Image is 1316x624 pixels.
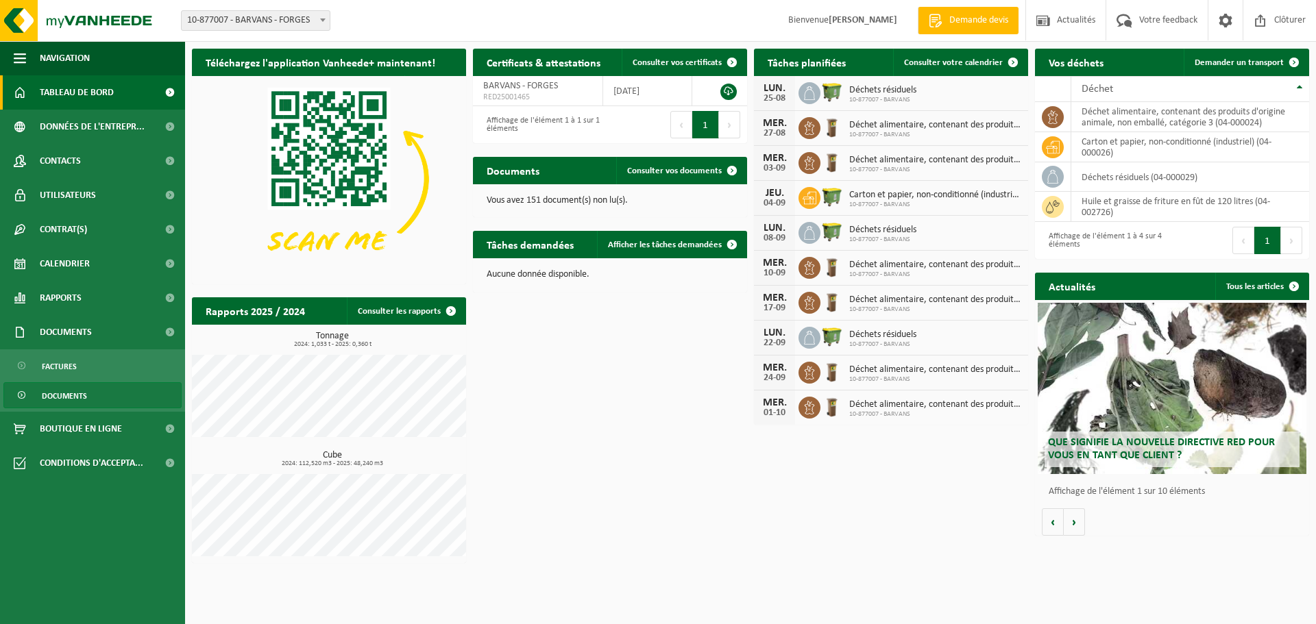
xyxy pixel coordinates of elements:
div: LUN. [761,83,788,94]
a: Consulter vos certificats [622,49,746,76]
img: WB-0140-HPE-BN-01 [820,150,844,173]
div: 22-09 [761,338,788,348]
a: Demander un transport [1184,49,1308,76]
div: LUN. [761,327,788,338]
span: Déchet alimentaire, contenant des produits d'origine animale, non emballé, catég... [849,295,1021,305]
div: 25-08 [761,94,788,103]
h2: Téléchargez l'application Vanheede+ maintenant! [192,49,449,75]
div: 03-09 [761,164,788,173]
span: Consulter vos certificats [633,58,722,67]
p: Vous avez 151 document(s) non lu(s). [487,196,733,205]
span: Documents [42,383,87,409]
span: Déchet alimentaire, contenant des produits d'origine animale, non emballé, catég... [849,120,1021,131]
a: Documents [3,382,182,408]
span: Rapports [40,281,82,315]
span: 10-877007 - BARVANS [849,271,1021,279]
span: Conditions d'accepta... [40,446,143,480]
h2: Tâches planifiées [754,49,860,75]
a: Factures [3,353,182,379]
span: BARVANS - FORGES [483,81,558,91]
div: MER. [761,153,788,164]
button: 1 [1254,227,1281,254]
h2: Tâches demandées [473,231,587,258]
h2: Actualités [1035,273,1109,299]
span: Déchet alimentaire, contenant des produits d'origine animale, non emballé, catég... [849,399,1021,410]
strong: [PERSON_NAME] [829,15,897,25]
div: 17-09 [761,303,788,313]
span: Afficher les tâches demandées [608,240,722,249]
span: RED25001465 [483,92,592,103]
button: Previous [670,111,692,138]
span: 2024: 1,033 t - 2025: 0,360 t [199,341,466,348]
div: 08-09 [761,234,788,243]
img: WB-1100-HPE-GN-50 [820,80,844,103]
div: 10-09 [761,269,788,278]
span: Boutique en ligne [40,412,122,446]
span: Calendrier [40,247,90,281]
a: Consulter votre calendrier [893,49,1027,76]
span: Consulter votre calendrier [904,58,1003,67]
span: 10-877007 - BARVANS - FORGES [181,10,330,31]
span: Demande devis [946,14,1012,27]
span: 10-877007 - BARVANS [849,410,1021,419]
h2: Vos déchets [1035,49,1117,75]
img: WB-0140-HPE-BN-01 [820,290,844,313]
span: 10-877007 - BARVANS [849,166,1021,174]
div: MER. [761,118,788,129]
span: 10-877007 - BARVANS [849,340,916,349]
a: Demande devis [918,7,1019,34]
button: Volgende [1064,508,1085,536]
div: Affichage de l'élément 1 à 4 sur 4 éléments [1042,225,1165,255]
div: MER. [761,397,788,408]
span: Tableau de bord [40,75,114,110]
td: déchet alimentaire, contenant des produits d'origine animale, non emballé, catégorie 3 (04-000024) [1071,102,1309,132]
span: Que signifie la nouvelle directive RED pour vous en tant que client ? [1048,437,1275,461]
td: [DATE] [603,76,692,106]
p: Aucune donnée disponible. [487,270,733,279]
h2: Certificats & attestations [473,49,614,75]
button: Next [719,111,740,138]
div: MER. [761,258,788,269]
td: carton et papier, non-conditionné (industriel) (04-000026) [1071,132,1309,162]
span: 10-877007 - BARVANS - FORGES [182,11,330,30]
p: Affichage de l'élément 1 sur 10 éléments [1049,487,1302,497]
td: Huile et graisse de friture en fût de 120 litres (04-002726) [1071,192,1309,222]
button: Previous [1232,227,1254,254]
img: WB-0140-HPE-BN-01 [820,360,844,383]
span: Déchets résiduels [849,225,916,236]
a: Consulter les rapports [347,297,465,325]
div: JEU. [761,188,788,199]
span: Déchet alimentaire, contenant des produits d'origine animale, non emballé, catég... [849,155,1021,166]
a: Que signifie la nouvelle directive RED pour vous en tant que client ? [1038,303,1306,474]
div: LUN. [761,223,788,234]
span: 10-877007 - BARVANS [849,96,916,104]
span: 10-877007 - BARVANS [849,305,1021,314]
a: Consulter vos documents [616,157,746,184]
img: WB-0140-HPE-BN-01 [820,255,844,278]
span: Déchet [1082,84,1113,95]
a: Tous les articles [1215,273,1308,300]
img: WB-1100-HPE-GN-50 [820,185,844,208]
div: 24-09 [761,373,788,383]
span: 10-877007 - BARVANS [849,236,916,244]
h3: Cube [199,451,466,467]
span: Carton et papier, non-conditionné (industriel) [849,190,1021,201]
span: Documents [40,315,92,349]
img: WB-0140-HPE-BN-01 [820,395,844,418]
img: WB-0140-HPE-BN-01 [820,115,844,138]
span: Déchet alimentaire, contenant des produits d'origine animale, non emballé, catég... [849,260,1021,271]
a: Afficher les tâches demandées [597,231,746,258]
div: MER. [761,292,788,303]
span: 10-877007 - BARVANS [849,201,1021,209]
h2: Rapports 2025 / 2024 [192,297,319,324]
div: 27-08 [761,129,788,138]
img: WB-1100-HPE-GN-50 [820,325,844,348]
span: 10-877007 - BARVANS [849,375,1021,384]
img: Download de VHEPlus App [192,76,466,282]
td: déchets résiduels (04-000029) [1071,162,1309,192]
span: Contacts [40,144,81,178]
span: Utilisateurs [40,178,96,212]
span: Données de l'entrepr... [40,110,145,144]
button: 1 [692,111,719,138]
span: 2024: 112,520 m3 - 2025: 48,240 m3 [199,460,466,467]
